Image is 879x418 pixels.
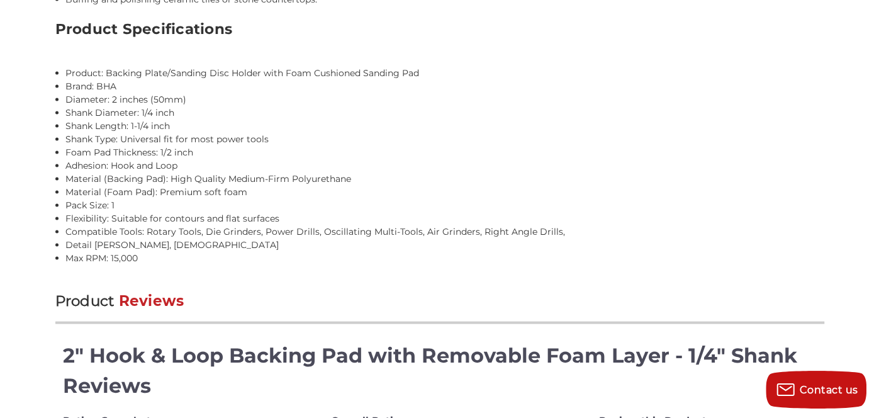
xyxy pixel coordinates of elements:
li: Shank Type: Universal fit for most power tools [65,133,824,146]
span: Product [55,292,115,310]
h3: Product Specifications [55,20,824,48]
li: Product: Backing Plate/Sanding Disc Holder with Foam Cushioned Sanding Pad [65,67,824,80]
span: Contact us [800,384,858,396]
li: Adhesion: Hook and Loop [65,159,824,172]
li: Detail [PERSON_NAME], [DEMOGRAPHIC_DATA] [65,239,824,252]
h4: 2" Hook & Loop Backing Pad with Removable Foam Layer - 1/4" Shank Reviews [63,341,817,401]
li: Brand: BHA [65,80,824,93]
li: Compatible Tools: Rotary Tools, Die Grinders, Power Drills, Oscillating Multi-Tools, Air Grinders... [65,225,824,239]
li: Shank Length: 1-1/4 inch [65,120,824,133]
li: Diameter: 2 inches (50mm) [65,93,824,106]
span: Reviews [119,292,184,310]
li: Max RPM: 15,000 [65,252,824,265]
li: Material (Backing Pad): High Quality Medium-Firm Polyurethane [65,172,824,186]
li: Flexibility: Suitable for contours and flat surfaces [65,212,824,225]
li: Material (Foam Pad): Premium soft foam [65,186,824,199]
li: Shank Diameter: 1/4 inch [65,106,824,120]
button: Contact us [766,371,866,409]
li: Foam Pad Thickness: 1/2 inch [65,146,824,159]
li: Pack Size: 1 [65,199,824,212]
